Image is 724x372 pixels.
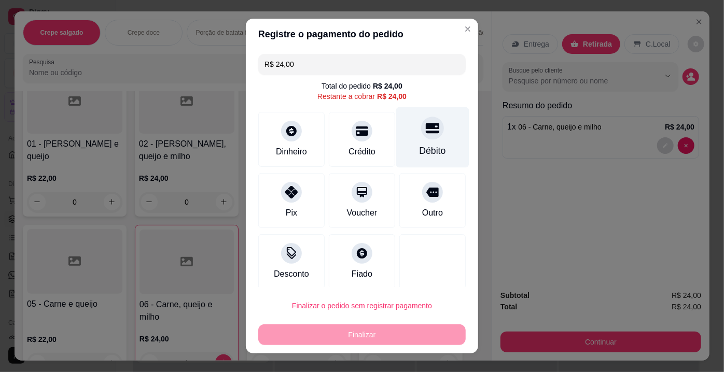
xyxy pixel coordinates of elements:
div: Restante a cobrar [317,91,407,102]
div: Dinheiro [276,146,307,158]
div: Pix [286,207,297,219]
div: Total do pedido [322,81,402,91]
button: Finalizar o pedido sem registrar pagamento [258,295,466,316]
input: Ex.: hambúrguer de cordeiro [264,54,460,75]
header: Registre o pagamento do pedido [246,19,478,50]
div: Débito [420,144,446,158]
div: Outro [422,207,443,219]
div: R$ 24,00 [373,81,402,91]
div: Voucher [347,207,378,219]
div: Crédito [349,146,375,158]
div: Fiado [352,268,372,280]
div: R$ 24,00 [377,91,407,102]
button: Close [460,21,476,37]
div: Desconto [274,268,309,280]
